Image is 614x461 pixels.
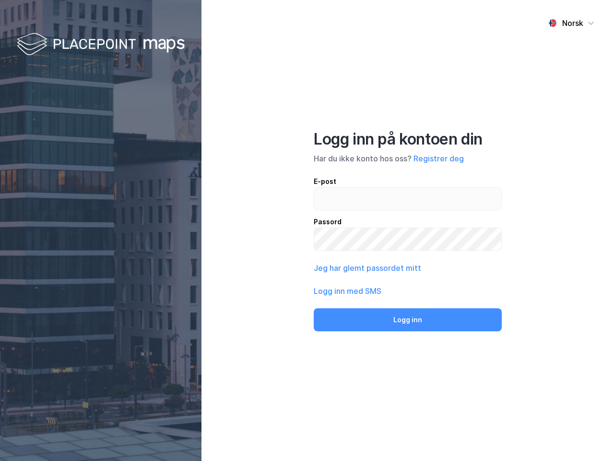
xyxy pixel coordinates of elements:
button: Jeg har glemt passordet mitt [314,262,421,274]
button: Logg inn med SMS [314,285,381,297]
div: Logg inn på kontoen din [314,130,502,149]
div: Norsk [562,17,583,29]
button: Logg inn [314,308,502,331]
iframe: Chat Widget [566,415,614,461]
div: Passord [314,216,502,228]
div: Har du ikke konto hos oss? [314,153,502,164]
div: E-post [314,176,502,187]
button: Registrer deg [413,153,464,164]
img: logo-white.f07954bde2210d2a523dddb988cd2aa7.svg [17,31,185,59]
